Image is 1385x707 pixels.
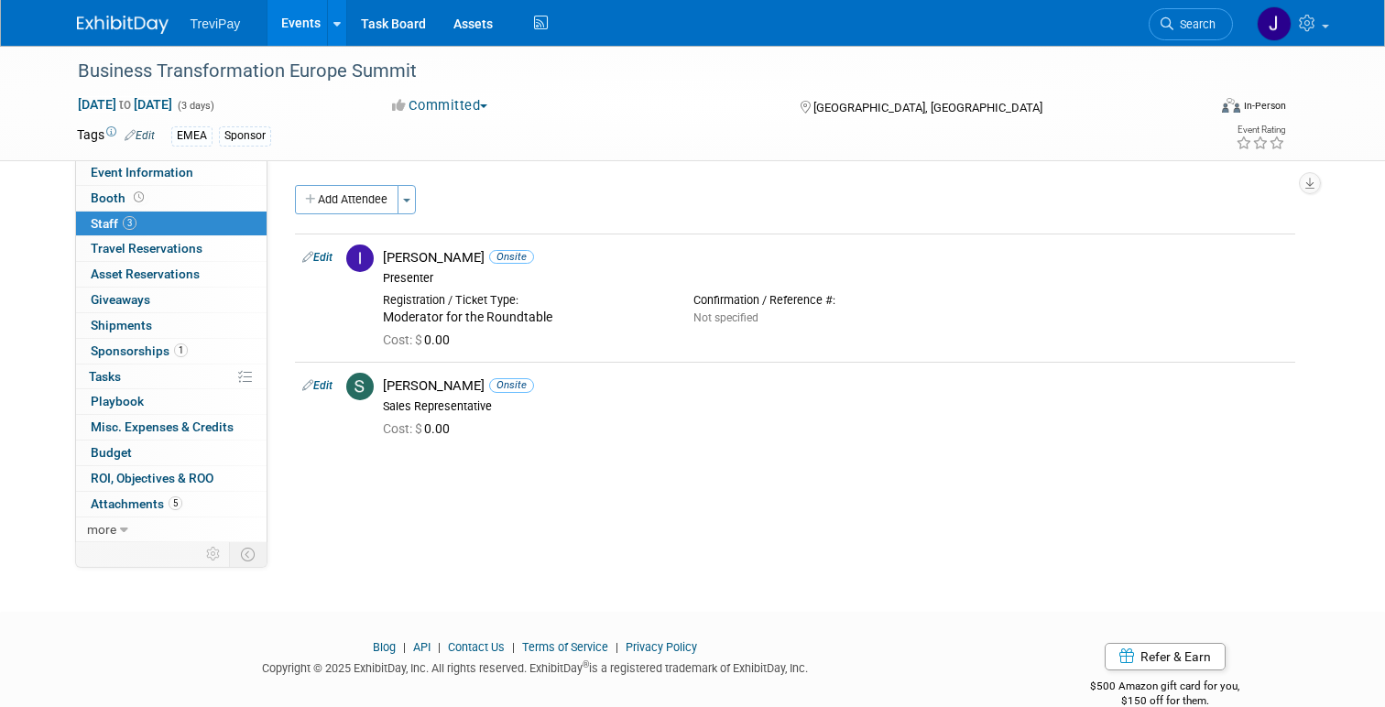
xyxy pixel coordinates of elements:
[1243,99,1286,113] div: In-Person
[125,129,155,142] a: Edit
[71,55,1183,88] div: Business Transformation Europe Summit
[91,496,182,511] span: Attachments
[191,16,241,31] span: TreviPay
[76,466,267,491] a: ROI, Objectives & ROO
[91,445,132,460] span: Budget
[1222,98,1240,113] img: Format-Inperson.png
[76,389,267,414] a: Playbook
[91,216,136,231] span: Staff
[87,522,116,537] span: more
[130,190,147,204] span: Booth not reserved yet
[583,659,589,669] sup: ®
[89,369,121,384] span: Tasks
[383,293,666,308] div: Registration / Ticket Type:
[76,288,267,312] a: Giveaways
[174,343,188,357] span: 1
[77,125,155,147] td: Tags
[76,313,267,338] a: Shipments
[489,378,534,392] span: Onsite
[302,379,333,392] a: Edit
[76,492,267,517] a: Attachments5
[295,185,398,214] button: Add Attendee
[383,332,457,347] span: 0.00
[91,266,200,281] span: Asset Reservations
[522,640,608,654] a: Terms of Service
[77,16,169,34] img: ExhibitDay
[91,318,152,332] span: Shipments
[433,640,445,654] span: |
[1257,6,1292,41] img: Jeff Coppolo
[76,160,267,185] a: Event Information
[693,311,758,324] span: Not specified
[77,96,173,113] span: [DATE] [DATE]
[76,339,267,364] a: Sponsorships1
[398,640,410,654] span: |
[413,640,431,654] a: API
[1105,643,1226,670] a: Refer & Earn
[176,100,214,112] span: (3 days)
[1173,17,1216,31] span: Search
[346,373,374,400] img: S.jpg
[91,471,213,485] span: ROI, Objectives & ROO
[76,441,267,465] a: Budget
[76,262,267,287] a: Asset Reservations
[611,640,623,654] span: |
[813,101,1042,114] span: [GEOGRAPHIC_DATA], [GEOGRAPHIC_DATA]
[448,640,505,654] a: Contact Us
[383,421,424,436] span: Cost: $
[91,343,188,358] span: Sponsorships
[91,419,234,434] span: Misc. Expenses & Credits
[91,165,193,179] span: Event Information
[383,332,424,347] span: Cost: $
[302,251,333,264] a: Edit
[383,249,1288,266] div: [PERSON_NAME]
[383,377,1288,395] div: [PERSON_NAME]
[76,212,267,236] a: Staff3
[198,542,230,566] td: Personalize Event Tab Strip
[116,97,134,112] span: to
[383,421,457,436] span: 0.00
[123,216,136,230] span: 3
[383,271,1288,286] div: Presenter
[219,126,271,146] div: Sponsor
[76,236,267,261] a: Travel Reservations
[346,245,374,272] img: I.jpg
[386,96,495,115] button: Committed
[91,394,144,408] span: Playbook
[383,310,666,326] div: Moderator for the Roundtable
[76,364,267,389] a: Tasks
[693,293,976,308] div: Confirmation / Reference #:
[626,640,697,654] a: Privacy Policy
[169,496,182,510] span: 5
[229,542,267,566] td: Toggle Event Tabs
[91,292,150,307] span: Giveaways
[383,399,1288,414] div: Sales Representative
[1236,125,1285,135] div: Event Rating
[1107,95,1286,123] div: Event Format
[76,415,267,440] a: Misc. Expenses & Credits
[91,241,202,256] span: Travel Reservations
[77,656,994,677] div: Copyright © 2025 ExhibitDay, Inc. All rights reserved. ExhibitDay is a registered trademark of Ex...
[1149,8,1233,40] a: Search
[91,190,147,205] span: Booth
[373,640,396,654] a: Blog
[489,250,534,264] span: Onsite
[76,186,267,211] a: Booth
[171,126,213,146] div: EMEA
[76,517,267,542] a: more
[507,640,519,654] span: |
